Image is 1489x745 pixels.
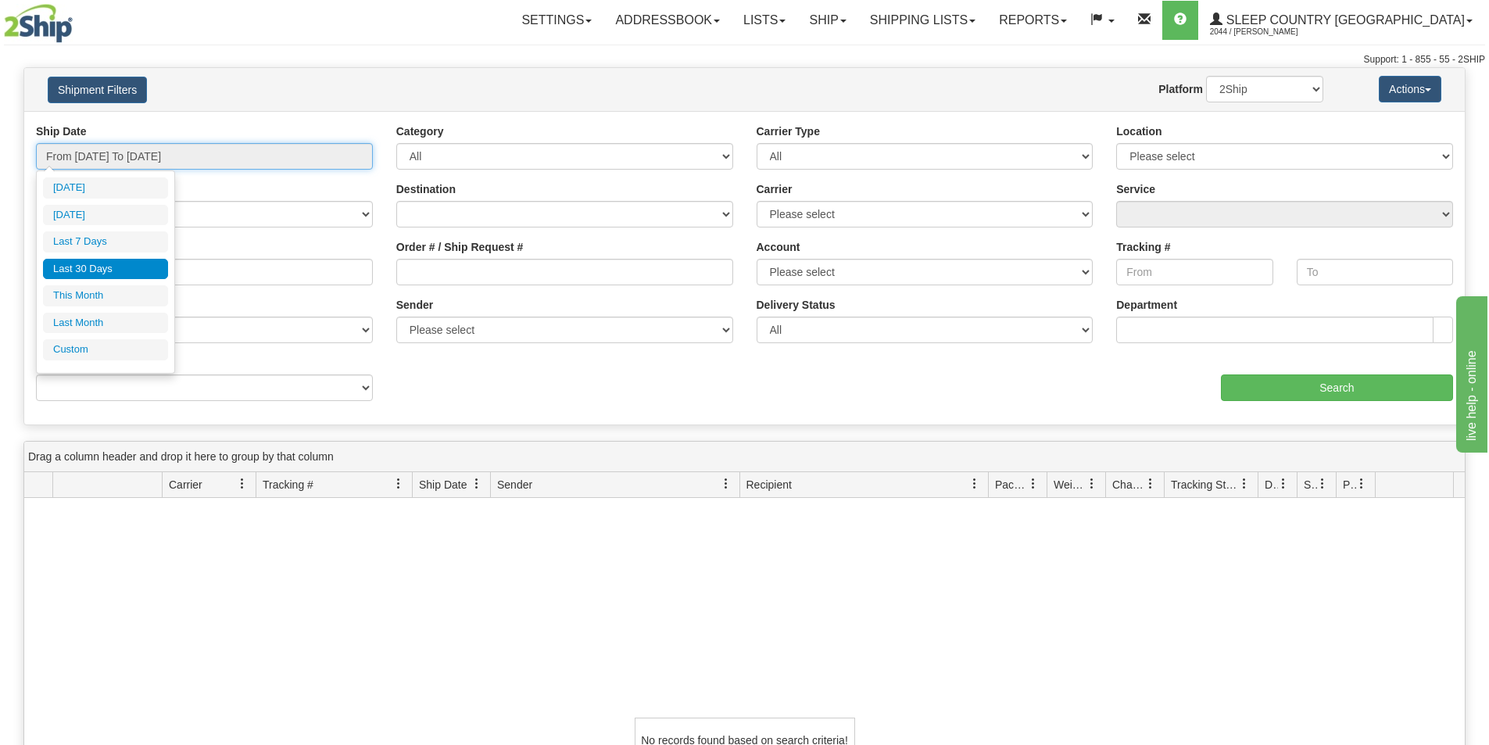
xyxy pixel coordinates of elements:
span: 2044 / [PERSON_NAME] [1210,24,1327,40]
div: Support: 1 - 855 - 55 - 2SHIP [4,53,1485,66]
a: Settings [510,1,603,40]
li: This Month [43,285,168,306]
a: Sleep Country [GEOGRAPHIC_DATA] 2044 / [PERSON_NAME] [1198,1,1484,40]
div: live help - online [12,9,145,28]
span: Delivery Status [1265,477,1278,492]
span: Tracking # [263,477,313,492]
li: [DATE] [43,177,168,199]
span: Recipient [746,477,792,492]
input: Search [1221,374,1453,401]
input: To [1297,259,1453,285]
label: Carrier [757,181,793,197]
a: Reports [987,1,1079,40]
li: [DATE] [43,205,168,226]
a: Ship Date filter column settings [464,471,490,497]
a: Charge filter column settings [1137,471,1164,497]
label: Tracking # [1116,239,1170,255]
label: Department [1116,297,1177,313]
a: Pickup Status filter column settings [1348,471,1375,497]
label: Carrier Type [757,124,820,139]
span: Shipment Issues [1304,477,1317,492]
li: Custom [43,339,168,360]
li: Last 7 Days [43,231,168,253]
span: Sender [497,477,532,492]
iframe: chat widget [1453,292,1487,452]
a: Delivery Status filter column settings [1270,471,1297,497]
span: Packages [995,477,1028,492]
li: Last Month [43,313,168,334]
a: Tracking # filter column settings [385,471,412,497]
span: Tracking Status [1171,477,1239,492]
div: grid grouping header [24,442,1465,472]
label: Account [757,239,800,255]
a: Addressbook [603,1,732,40]
a: Tracking Status filter column settings [1231,471,1258,497]
label: Service [1116,181,1155,197]
a: Packages filter column settings [1020,471,1047,497]
span: Ship Date [419,477,467,492]
a: Shipment Issues filter column settings [1309,471,1336,497]
a: Lists [732,1,797,40]
a: Recipient filter column settings [961,471,988,497]
span: Pickup Status [1343,477,1356,492]
label: Ship Date [36,124,87,139]
li: Last 30 Days [43,259,168,280]
button: Shipment Filters [48,77,147,103]
span: Charge [1112,477,1145,492]
a: Weight filter column settings [1079,471,1105,497]
img: logo2044.jpg [4,4,73,43]
span: Weight [1054,477,1086,492]
span: Carrier [169,477,202,492]
label: Order # / Ship Request # [396,239,524,255]
button: Actions [1379,76,1441,102]
a: Shipping lists [858,1,987,40]
input: From [1116,259,1272,285]
label: Platform [1158,81,1203,97]
a: Carrier filter column settings [229,471,256,497]
label: Sender [396,297,433,313]
a: Ship [797,1,857,40]
span: Sleep Country [GEOGRAPHIC_DATA] [1222,13,1465,27]
label: Location [1116,124,1161,139]
label: Delivery Status [757,297,836,313]
a: Sender filter column settings [713,471,739,497]
label: Destination [396,181,456,197]
label: Category [396,124,444,139]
